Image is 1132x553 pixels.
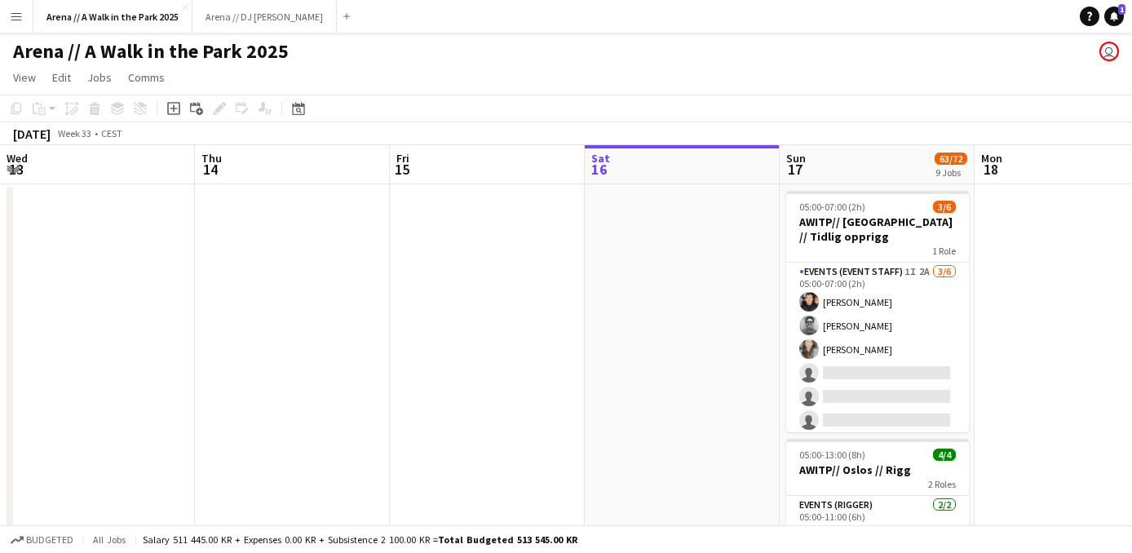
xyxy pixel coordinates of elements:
[33,1,192,33] button: Arena // A Walk in the Park 2025
[54,127,95,139] span: Week 33
[128,70,165,85] span: Comms
[201,151,222,166] span: Thu
[13,70,36,85] span: View
[199,160,222,179] span: 14
[8,531,76,549] button: Budgeted
[589,160,610,179] span: 16
[438,533,577,546] span: Total Budgeted 513 545.00 KR
[1118,4,1125,15] span: 1
[1104,7,1124,26] a: 1
[122,67,171,88] a: Comms
[13,126,51,142] div: [DATE]
[591,151,610,166] span: Sat
[143,533,577,546] div: Salary 511 445.00 KR + Expenses 0.00 KR + Subsistence 2 100.00 KR =
[933,449,956,461] span: 4/4
[101,127,122,139] div: CEST
[784,160,806,179] span: 17
[786,151,806,166] span: Sun
[87,70,112,85] span: Jobs
[786,462,969,477] h3: AWITP// Oslos // Rigg
[932,245,956,257] span: 1 Role
[46,67,77,88] a: Edit
[786,263,969,436] app-card-role: Events (Event Staff)1I2A3/605:00-07:00 (2h)[PERSON_NAME][PERSON_NAME][PERSON_NAME]
[7,67,42,88] a: View
[394,160,409,179] span: 15
[799,201,865,213] span: 05:00-07:00 (2h)
[4,160,28,179] span: 13
[786,191,969,432] app-job-card: 05:00-07:00 (2h)3/6AWITP// [GEOGRAPHIC_DATA] // Tidlig opprigg1 RoleEvents (Event Staff)1I2A3/605...
[928,478,956,490] span: 2 Roles
[396,151,409,166] span: Fri
[52,70,71,85] span: Edit
[981,151,1002,166] span: Mon
[1099,42,1119,61] app-user-avatar: Viktoria Svenskerud
[192,1,337,33] button: Arena // DJ [PERSON_NAME]
[935,166,966,179] div: 9 Jobs
[90,533,129,546] span: All jobs
[799,449,865,461] span: 05:00-13:00 (8h)
[979,160,1002,179] span: 18
[26,534,73,546] span: Budgeted
[935,153,967,165] span: 63/72
[786,215,969,244] h3: AWITP// [GEOGRAPHIC_DATA] // Tidlig opprigg
[7,151,28,166] span: Wed
[13,39,289,64] h1: Arena // A Walk in the Park 2025
[81,67,118,88] a: Jobs
[933,201,956,213] span: 3/6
